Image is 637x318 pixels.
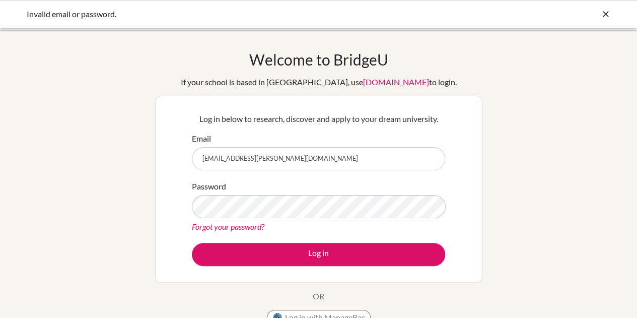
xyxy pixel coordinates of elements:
[192,180,226,193] label: Password
[27,8,460,20] div: Invalid email or password.
[192,133,211,145] label: Email
[249,50,388,69] h1: Welcome to BridgeU
[192,222,264,231] a: Forgot your password?
[192,243,445,266] button: Log in
[181,76,457,88] div: If your school is based in [GEOGRAPHIC_DATA], use to login.
[192,113,445,125] p: Log in below to research, discover and apply to your dream university.
[363,77,429,87] a: [DOMAIN_NAME]
[313,290,324,302] p: OR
